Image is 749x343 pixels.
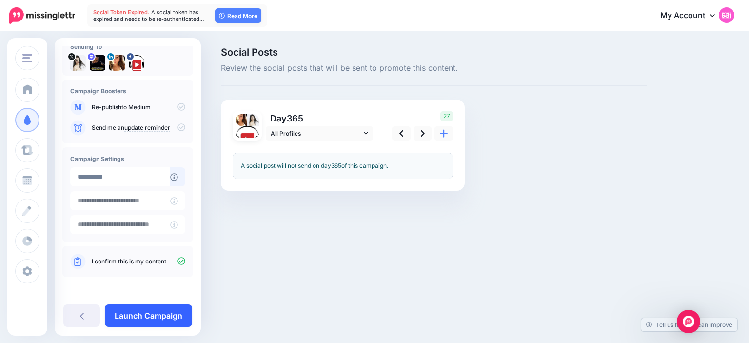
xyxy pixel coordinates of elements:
[271,128,361,139] span: All Profiles
[266,111,374,125] p: Day
[109,55,125,71] img: 1537218439639-55706.png
[247,114,259,126] img: tSvj_Osu-58146.jpg
[331,162,341,169] span: 365
[221,47,647,57] span: Social Posts
[92,123,185,132] p: Send me an
[70,55,86,71] img: tSvj_Osu-58146.jpg
[233,153,453,179] div: A social post will not send on day of this campaign.
[9,7,75,24] img: Missinglettr
[677,310,700,333] div: Open Intercom Messenger
[440,111,453,121] span: 27
[221,62,647,75] span: Review the social posts that will be sent to promote this content.
[236,114,247,126] img: 1537218439639-55706.png
[70,87,185,95] h4: Campaign Boosters
[22,54,32,62] img: menu.png
[92,103,185,112] p: to Medium
[70,155,185,162] h4: Campaign Settings
[93,9,150,16] span: Social Token Expired.
[650,4,734,28] a: My Account
[236,126,259,149] img: 307443043_482319977280263_5046162966333289374_n-bsa149661.png
[129,55,144,71] img: 307443043_482319977280263_5046162966333289374_n-bsa149661.png
[92,258,166,265] a: I confirm this is my content
[70,43,185,50] h4: Sending To
[90,55,105,71] img: 802740b3fb02512f-84599.jpg
[124,124,170,132] a: update reminder
[93,9,204,22] span: A social token has expired and needs to be re-authenticated…
[287,113,303,123] span: 365
[266,126,373,141] a: All Profiles
[92,103,121,111] a: Re-publish
[641,318,737,331] a: Tell us how we can improve
[215,8,261,23] a: Read More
